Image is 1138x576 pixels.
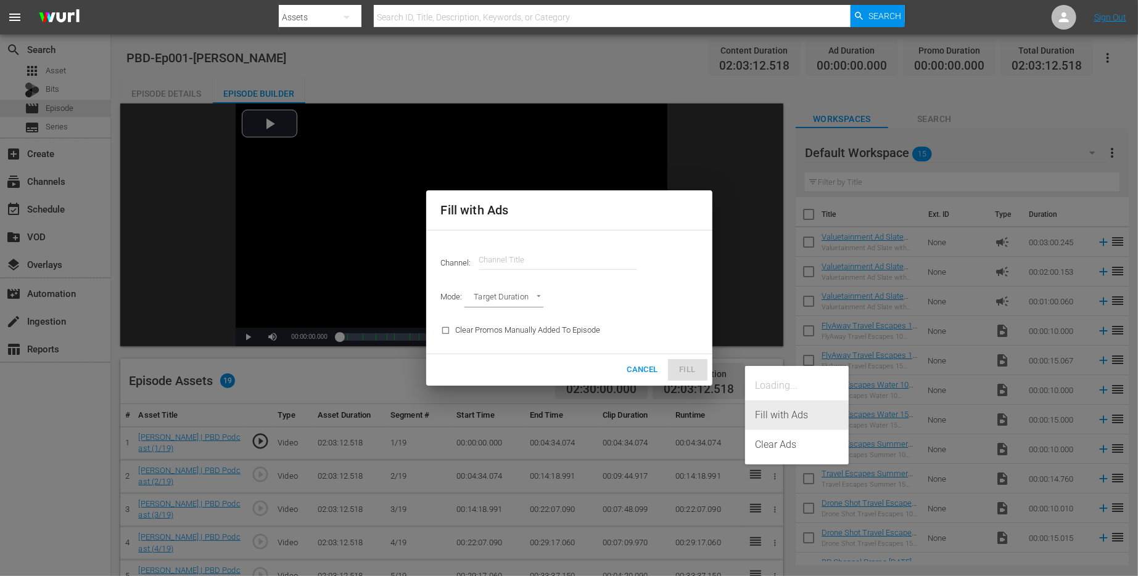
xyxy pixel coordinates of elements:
[441,200,698,220] h2: Fill with Ads
[755,430,839,460] div: Clear Ads
[1094,12,1126,22] a: Sign Out
[622,359,662,381] button: Cancel
[868,5,901,27] span: Search
[755,371,839,400] div: Loading...
[464,290,543,307] div: Target Duration
[30,3,89,32] img: ans4CAIJ8jUAAAAAAAAAAAAAAAAAAAAAAAAgQb4GAAAAAAAAAAAAAAAAAAAAAAAAJMjXAAAAAAAAAAAAAAAAAAAAAAAAgAT5G...
[755,400,839,430] div: Fill with Ads
[441,258,479,267] span: Channel:
[434,282,705,314] div: Mode:
[7,10,22,25] span: menu
[434,315,608,346] div: Clear Promos Manually Added To Episode
[627,363,658,377] span: Cancel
